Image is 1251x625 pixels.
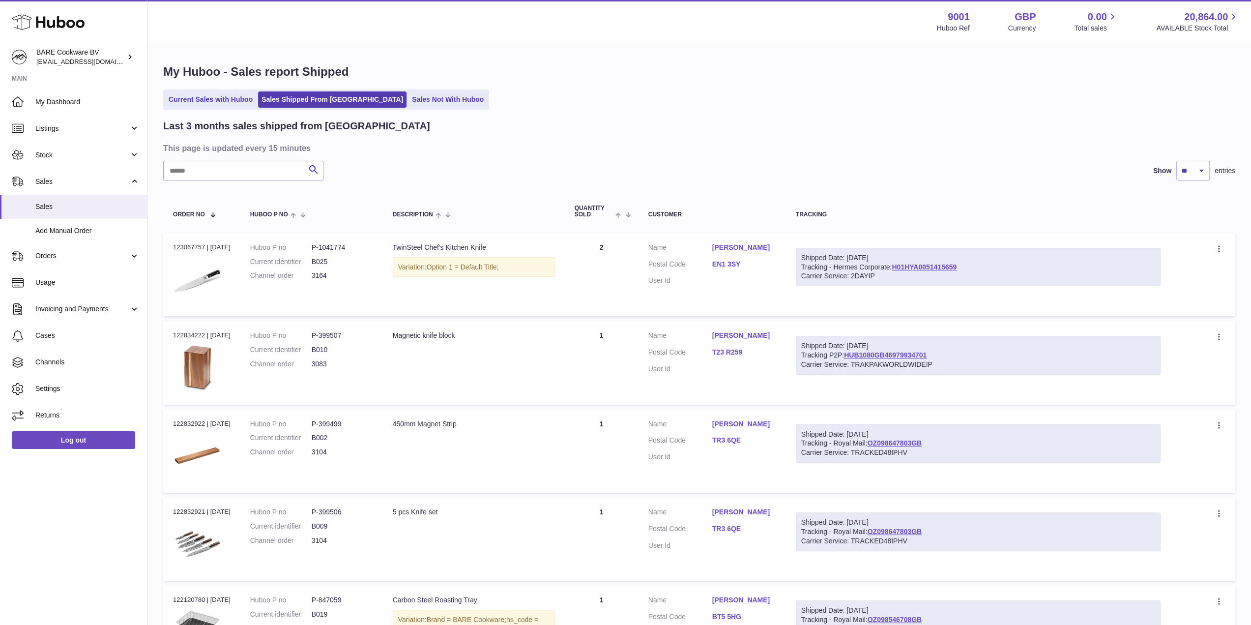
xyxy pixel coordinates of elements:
[712,436,776,445] a: TR3 6QE
[312,522,373,531] dd: B009
[35,177,129,186] span: Sales
[801,448,1155,457] div: Carrier Service: TRACKED48IPHV
[867,528,922,536] a: OZ098647803GB
[712,595,776,605] a: [PERSON_NAME]
[575,205,613,218] span: Quantity Sold
[648,612,712,624] dt: Postal Code
[35,150,129,160] span: Stock
[801,606,1155,615] div: Shipped Date: [DATE]
[796,211,1161,218] div: Tracking
[712,524,776,534] a: TR3 6QE
[648,524,712,536] dt: Postal Code
[712,612,776,622] a: BT5 5HG
[867,439,922,447] a: OZ098647803GB
[648,260,712,271] dt: Postal Code
[565,410,639,493] td: 1
[173,507,231,516] div: 122832921 | [DATE]
[36,58,145,65] span: [EMAIL_ADDRESS][DOMAIN_NAME]
[867,616,922,624] a: OZ098546708GB
[163,143,1233,153] h3: This page is updated every 15 minutes
[36,48,125,66] div: BARE Cookware BV
[312,331,373,340] dd: P-399507
[35,226,140,236] span: Add Manual Order
[173,255,222,304] img: B025_-_Thumb_9dc1a38d-3f86-4b4f-a2ba-8a5f2cdc0a4f.jpg
[648,436,712,447] dt: Postal Code
[565,233,639,316] td: 2
[1184,10,1228,24] span: 20,864.00
[35,331,140,340] span: Cases
[312,610,373,619] dd: B019
[648,331,712,343] dt: Name
[250,433,312,443] dt: Current identifier
[35,278,140,287] span: Usage
[250,419,312,429] dt: Huboo P no
[648,348,712,359] dt: Postal Code
[312,507,373,517] dd: P-399506
[165,91,256,108] a: Current Sales with Huboo
[427,263,499,271] span: Option 1 = Default Title;
[648,452,712,462] dt: User Id
[1074,24,1118,33] span: Total sales
[712,331,776,340] a: [PERSON_NAME]
[712,507,776,517] a: [PERSON_NAME]
[427,616,506,624] span: Brand = BARE Cookware;
[35,304,129,314] span: Invoicing and Payments
[35,411,140,420] span: Returns
[250,359,312,369] dt: Channel order
[163,119,430,133] h2: Last 3 months sales shipped from [GEOGRAPHIC_DATA]
[250,610,312,619] dt: Current identifier
[1008,24,1036,33] div: Currency
[801,518,1155,527] div: Shipped Date: [DATE]
[648,276,712,285] dt: User Id
[312,271,373,280] dd: 3164
[844,351,927,359] a: HUB1080GB46979934701
[892,263,957,271] a: H01HYA0051415659
[796,424,1161,463] div: Tracking - Royal Mail:
[312,447,373,457] dd: 3104
[712,260,776,269] a: EN1 3SY
[250,331,312,340] dt: Huboo P no
[648,211,776,218] div: Customer
[1088,10,1107,24] span: 0.00
[163,64,1235,80] h1: My Huboo - Sales report Shipped
[173,243,231,252] div: 123067757 | [DATE]
[1156,24,1239,33] span: AVAILABLE Stock Total
[312,257,373,267] dd: B025
[1156,10,1239,33] a: 20,864.00 AVAILABLE Stock Total
[35,124,129,133] span: Listings
[35,202,140,211] span: Sales
[173,419,231,428] div: 122832922 | [DATE]
[796,248,1161,287] div: Tracking - Hermes Corporate:
[801,253,1155,263] div: Shipped Date: [DATE]
[801,341,1155,351] div: Shipped Date: [DATE]
[801,360,1155,369] div: Carrier Service: TRAKPAKWORLDWIDEIP
[1015,10,1036,24] strong: GBP
[173,520,222,569] img: 90011723728181.jpg
[250,243,312,252] dt: Huboo P no
[648,507,712,519] dt: Name
[712,348,776,357] a: T23 R259
[796,336,1161,375] div: Tracking P2P:
[393,211,433,218] span: Description
[393,595,555,605] div: Carbon Steel Roasting Tray
[393,419,555,429] div: 450mm Magnet Strip
[565,498,639,581] td: 1
[312,419,373,429] dd: P-399499
[250,522,312,531] dt: Current identifier
[250,345,312,355] dt: Current identifier
[1074,10,1118,33] a: 0.00 Total sales
[801,430,1155,439] div: Shipped Date: [DATE]
[565,321,639,404] td: 1
[250,211,288,218] span: Huboo P no
[648,419,712,431] dt: Name
[312,243,373,252] dd: P-1041774
[35,97,140,107] span: My Dashboard
[948,10,970,24] strong: 9001
[712,419,776,429] a: [PERSON_NAME]
[173,431,222,480] img: 90011723728689.jpg
[712,243,776,252] a: [PERSON_NAME]
[1153,166,1171,176] label: Show
[393,507,555,517] div: 5 pcs Knife set
[250,595,312,605] dt: Huboo P no
[250,447,312,457] dt: Channel order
